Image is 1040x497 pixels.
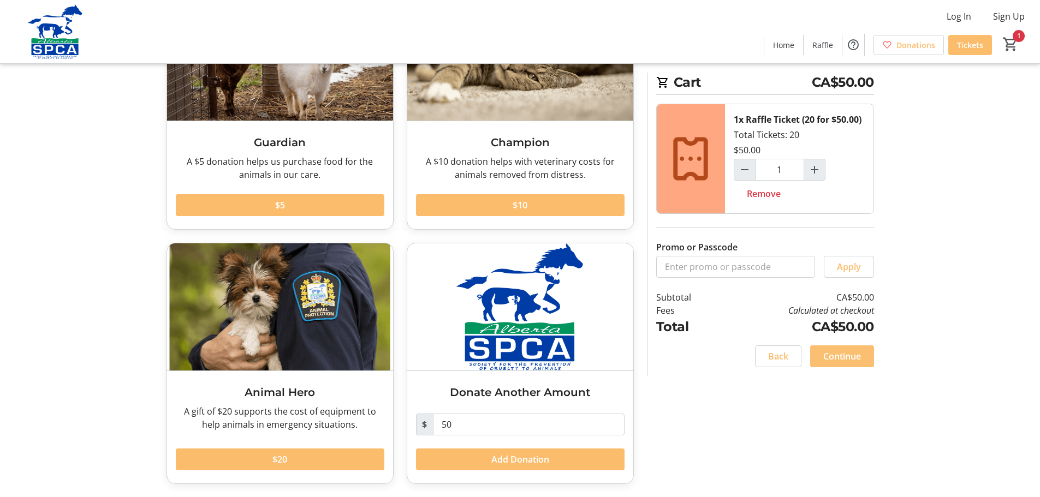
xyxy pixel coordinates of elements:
[837,260,861,273] span: Apply
[747,187,781,200] span: Remove
[755,159,804,181] input: Raffle Ticket (20 for $50.00) Quantity
[176,155,384,181] div: A $5 donation helps us purchase food for the animals in our care.
[734,143,760,157] div: $50.00
[873,35,944,55] a: Donations
[734,159,755,180] button: Decrement by one
[1001,34,1020,54] button: Cart
[764,35,803,55] a: Home
[407,243,633,370] img: Donate Another Amount
[719,317,873,337] td: CA$50.00
[176,405,384,431] div: A gift of $20 supports the cost of equipment to help animals in emergency situations.
[416,134,625,151] h3: Champion
[984,8,1033,25] button: Sign Up
[416,448,625,470] button: Add Donation
[993,10,1025,23] span: Sign Up
[948,35,992,55] a: Tickets
[176,448,384,470] button: $20
[719,304,873,317] td: Calculated at checkout
[416,194,625,216] button: $10
[947,10,971,23] span: Log In
[433,414,625,435] input: Donation Amount
[491,453,549,466] span: Add Donation
[176,134,384,151] h3: Guardian
[656,256,815,278] input: Enter promo or passcode
[804,159,825,180] button: Increment by one
[656,304,720,317] td: Fees
[725,104,873,213] div: Total Tickets: 20
[176,194,384,216] button: $5
[938,8,980,25] button: Log In
[416,384,625,400] h3: Donate Another Amount
[812,39,833,51] span: Raffle
[275,199,285,212] span: $5
[824,256,874,278] button: Apply
[773,39,794,51] span: Home
[734,113,861,126] div: 1x Raffle Ticket (20 for $50.00)
[656,291,720,304] td: Subtotal
[513,199,527,212] span: $10
[656,241,738,254] label: Promo or Passcode
[957,39,983,51] span: Tickets
[656,317,720,337] td: Total
[842,34,864,56] button: Help
[755,345,801,367] button: Back
[416,155,625,181] div: A $10 donation helps with veterinary costs for animals removed from distress.
[416,414,433,435] span: $
[812,73,874,92] span: CA$50.00
[823,350,861,363] span: Continue
[167,243,393,370] img: Animal Hero
[810,345,874,367] button: Continue
[7,4,104,59] img: Alberta SPCA's Logo
[896,39,935,51] span: Donations
[272,453,287,466] span: $20
[768,350,788,363] span: Back
[176,384,384,400] h3: Animal Hero
[804,35,842,55] a: Raffle
[656,73,874,95] h2: Cart
[734,183,794,205] button: Remove
[719,291,873,304] td: CA$50.00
